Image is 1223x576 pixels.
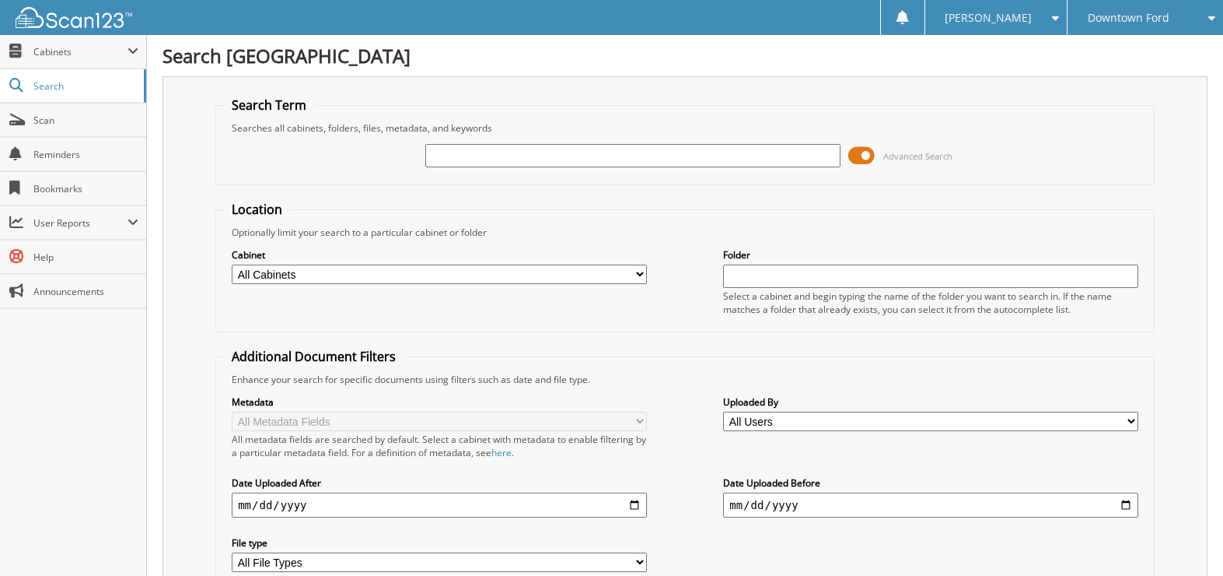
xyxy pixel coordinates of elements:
span: Search [33,79,136,93]
h1: Search [GEOGRAPHIC_DATA] [162,43,1207,68]
span: [PERSON_NAME] [945,13,1032,23]
div: Enhance your search for specific documents using filters such as date and file type. [224,373,1146,386]
span: Help [33,251,138,264]
label: Date Uploaded Before [723,476,1138,490]
label: Cabinet [232,248,647,262]
div: Select a cabinet and begin typing the name of the folder you want to search in. If the name match... [723,290,1138,316]
legend: Search Term [224,97,314,114]
span: Cabinets [33,45,128,58]
label: Folder [723,248,1138,262]
a: here [491,446,512,459]
legend: Location [224,201,290,218]
input: end [723,493,1138,518]
div: All metadata fields are searched by default. Select a cabinet with metadata to enable filtering b... [232,433,647,459]
span: Scan [33,114,138,127]
div: Searches all cabinets, folders, files, metadata, and keywords [224,121,1146,135]
span: Reminders [33,148,138,161]
label: Uploaded By [723,395,1138,409]
span: Bookmarks [33,182,138,195]
img: scan123-logo-white.svg [16,7,132,28]
label: Date Uploaded After [232,476,647,490]
label: Metadata [232,395,647,409]
span: Downtown Ford [1088,13,1169,23]
div: Optionally limit your search to a particular cabinet or folder [224,226,1146,239]
input: start [232,493,647,518]
legend: Additional Document Filters [224,348,404,365]
label: File type [232,536,647,550]
span: User Reports [33,216,128,230]
span: Advanced Search [883,150,952,162]
span: Announcements [33,285,138,298]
